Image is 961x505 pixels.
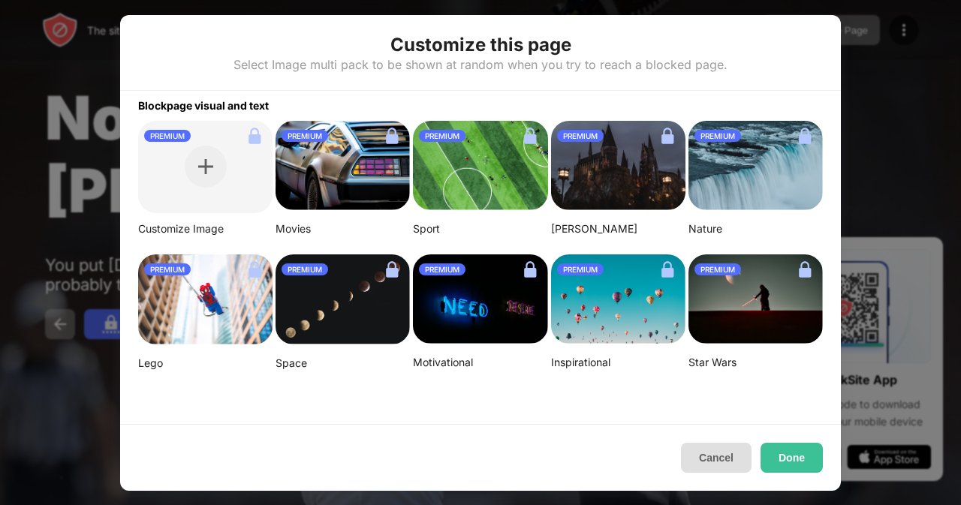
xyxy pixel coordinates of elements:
div: PREMIUM [282,130,328,142]
img: lock.svg [380,124,404,148]
div: Customize this page [390,33,571,57]
div: PREMIUM [282,263,328,275]
div: Inspirational [551,356,685,369]
div: Nature [688,222,823,236]
div: [PERSON_NAME] [551,222,685,236]
img: lock.svg [655,257,679,281]
img: jeff-wang-p2y4T4bFws4-unsplash-small.png [413,121,547,211]
div: Motivational [413,356,547,369]
div: PREMIUM [144,263,191,275]
img: lock.svg [655,124,679,148]
img: alexis-fauvet-qfWf9Muwp-c-unsplash-small.png [413,254,547,344]
div: Star Wars [688,356,823,369]
div: Blockpage visual and text [120,91,841,112]
div: PREMIUM [557,130,604,142]
div: PREMIUM [419,130,465,142]
img: lock.svg [793,257,817,281]
img: image-22-small.png [688,254,823,344]
div: Space [276,356,410,370]
div: Movies [276,222,410,236]
button: Done [761,443,823,473]
img: lock.svg [793,124,817,148]
img: aditya-chinchure-LtHTe32r_nA-unsplash.png [688,121,823,211]
div: PREMIUM [694,130,741,142]
div: Select Image multi pack to be shown at random when you try to reach a blocked page. [233,57,728,72]
img: lock.svg [518,257,542,281]
div: PREMIUM [419,263,465,275]
img: lock.svg [380,257,404,281]
div: PREMIUM [557,263,604,275]
img: linda-xu-KsomZsgjLSA-unsplash.png [276,254,410,345]
div: PREMIUM [144,130,191,142]
div: Customize Image [138,222,273,236]
div: Sport [413,222,547,236]
img: lock.svg [243,124,267,148]
img: lock.svg [243,257,267,281]
button: Cancel [681,443,752,473]
img: lock.svg [518,124,542,148]
img: image-26.png [276,121,410,211]
img: ian-dooley-DuBNA1QMpPA-unsplash-small.png [551,254,685,344]
img: plus.svg [198,159,213,174]
img: aditya-vyas-5qUJfO4NU4o-unsplash-small.png [551,121,685,211]
div: PREMIUM [694,263,741,275]
img: mehdi-messrro-gIpJwuHVwt0-unsplash-small.png [138,254,273,344]
div: Lego [138,356,273,370]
